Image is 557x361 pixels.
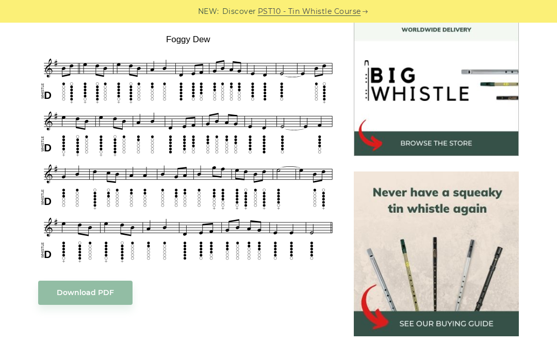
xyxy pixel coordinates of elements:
[198,6,219,18] span: NEW:
[38,281,133,305] a: Download PDF
[354,171,519,336] img: tin whistle buying guide
[38,31,339,265] img: Foggy Dew Tin Whistle Tab & Sheet Music
[258,6,361,18] a: PST10 - Tin Whistle Course
[222,6,256,18] span: Discover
